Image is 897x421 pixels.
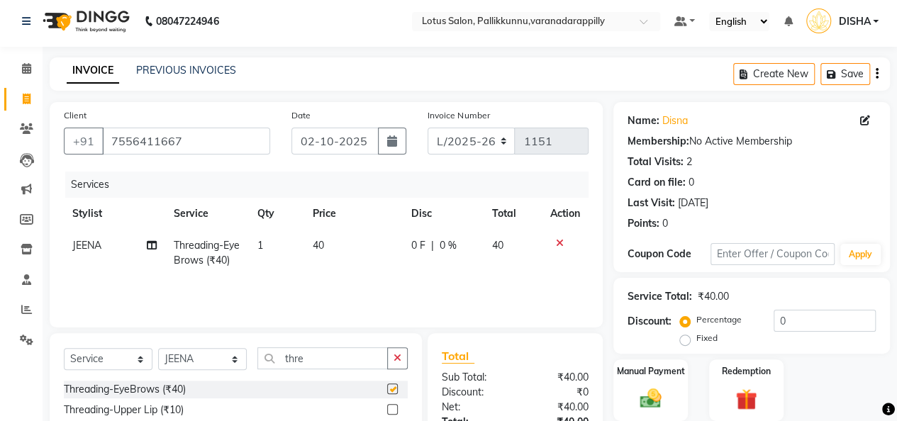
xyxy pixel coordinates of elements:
button: Apply [840,244,881,265]
input: Enter Offer / Coupon Code [711,243,835,265]
div: No Active Membership [628,134,876,149]
b: 08047224946 [156,1,218,41]
div: Last Visit: [628,196,675,211]
input: Search or Scan [257,347,388,369]
div: Name: [628,113,659,128]
label: Fixed [696,332,718,344]
button: Create New [733,63,815,85]
span: 0 F [411,238,425,253]
div: ₹40.00 [698,289,729,304]
a: Disna [662,113,688,128]
a: PREVIOUS INVOICES [136,64,236,77]
div: Membership: [628,134,689,149]
img: _cash.svg [633,386,668,411]
div: Discount: [628,314,672,329]
div: 0 [689,175,694,190]
label: Manual Payment [617,365,685,378]
label: Invoice Number [428,109,489,122]
div: Service Total: [628,289,692,304]
span: 1 [257,239,263,252]
button: +91 [64,128,104,155]
div: Card on file: [628,175,686,190]
input: Search by Name/Mobile/Email/Code [102,128,270,155]
div: Services [65,172,599,198]
label: Date [291,109,311,122]
th: Price [304,198,403,230]
label: Client [64,109,87,122]
label: Percentage [696,313,742,326]
div: Coupon Code [628,247,711,262]
div: Threading-Upper Lip (₹10) [64,403,184,417]
div: ₹40.00 [515,370,599,385]
div: 0 [662,216,668,231]
div: Net: [431,400,516,415]
span: Threading-EyeBrows (₹40) [174,239,240,266]
span: | [431,238,434,253]
span: 40 [492,239,503,252]
th: Service [165,198,248,230]
img: DISHA [806,9,831,33]
div: [DATE] [678,196,708,211]
div: ₹40.00 [515,400,599,415]
span: Total [442,349,474,364]
button: Save [820,63,870,85]
img: logo [36,1,133,41]
div: Discount: [431,385,516,400]
div: ₹0 [515,385,599,400]
a: INVOICE [67,58,119,84]
span: JEENA [72,239,101,252]
div: 2 [686,155,692,169]
div: Total Visits: [628,155,684,169]
th: Disc [403,198,484,230]
div: Sub Total: [431,370,516,385]
span: DISHA [838,14,870,29]
label: Redemption [722,365,771,378]
th: Stylist [64,198,165,230]
img: _gift.svg [729,386,764,412]
th: Action [542,198,589,230]
th: Total [484,198,542,230]
div: Points: [628,216,659,231]
span: 0 % [440,238,457,253]
div: Threading-EyeBrows (₹40) [64,382,186,397]
span: 40 [313,239,324,252]
th: Qty [249,198,304,230]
